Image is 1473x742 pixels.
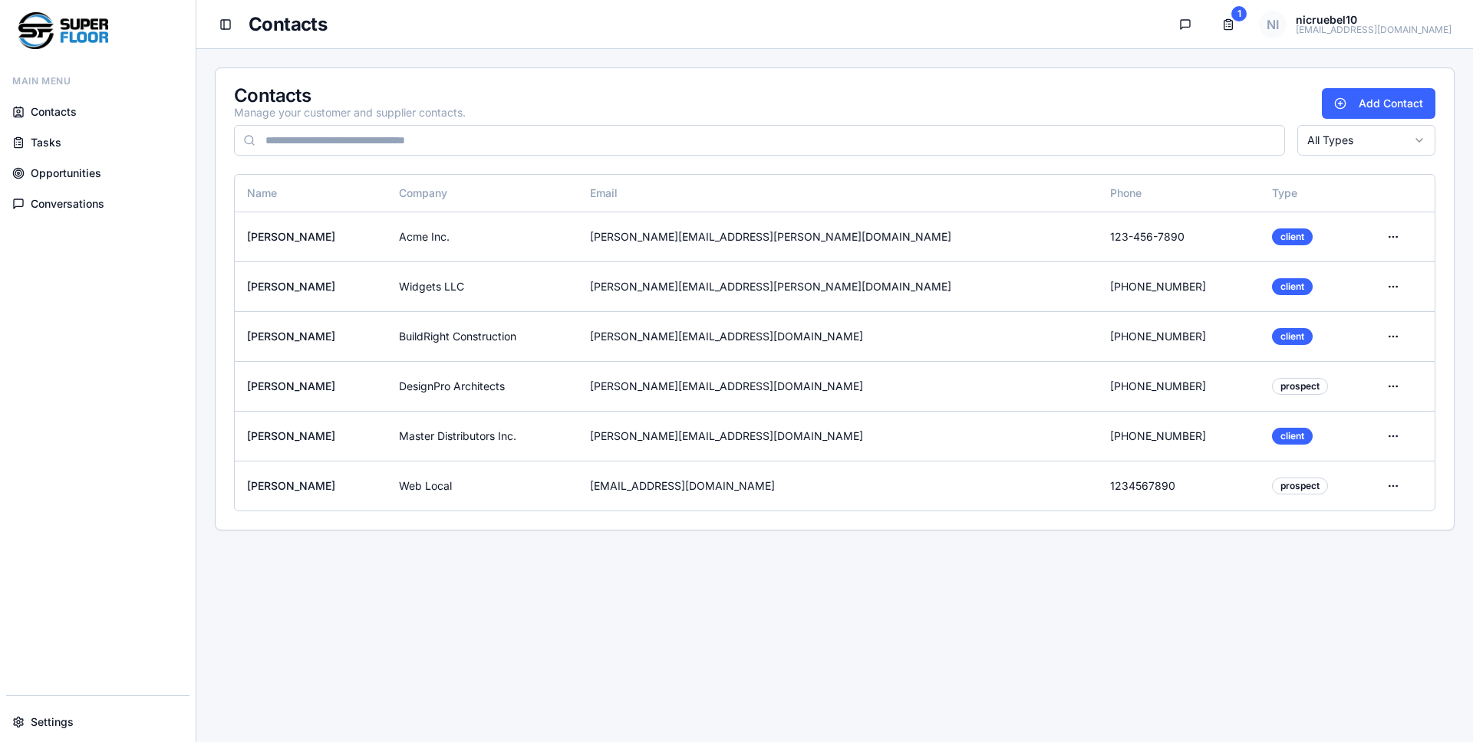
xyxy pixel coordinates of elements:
th: Phone [1098,175,1260,212]
p: nicruebel10 [1296,15,1452,25]
td: Widgets LLC [387,261,578,311]
td: Web Local [387,461,578,511]
div: Contacts [234,87,466,105]
a: Contacts [6,98,189,126]
td: [PERSON_NAME][EMAIL_ADDRESS][PERSON_NAME][DOMAIN_NAME] [578,212,1098,261]
h1: Contacts [249,12,1158,37]
td: Acme Inc. [387,212,578,261]
td: [PHONE_NUMBER] [1098,261,1260,311]
td: Master Distributors Inc. [387,411,578,461]
div: Manage your customer and supplier contacts. [234,105,466,120]
span: Tasks [31,135,61,150]
span: Conversations [31,196,104,212]
span: Settings [31,714,74,730]
td: [PERSON_NAME][EMAIL_ADDRESS][DOMAIN_NAME] [578,311,1098,361]
a: Tasks [6,129,189,156]
td: [PERSON_NAME] [235,361,387,411]
div: client [1272,328,1313,345]
p: [EMAIL_ADDRESS][DOMAIN_NAME] [1296,25,1452,34]
td: [PHONE_NUMBER] [1098,361,1260,411]
th: Company [387,175,578,212]
td: 123-456-7890 [1098,212,1260,261]
td: [EMAIL_ADDRESS][DOMAIN_NAME] [578,461,1098,511]
div: prospect [1272,478,1328,494]
div: client [1272,278,1313,295]
td: 1234567890 [1098,461,1260,511]
td: [PERSON_NAME][EMAIL_ADDRESS][DOMAIN_NAME] [578,361,1098,411]
button: Add Contact [1322,88,1435,119]
td: [PHONE_NUMBER] [1098,411,1260,461]
td: BuildRight Construction [387,311,578,361]
a: Opportunities [6,159,189,187]
th: Email [578,175,1098,212]
td: [PERSON_NAME] [235,411,387,461]
a: Conversations [6,190,189,218]
div: client [1272,228,1313,245]
td: [PERSON_NAME] [235,311,387,361]
td: [PHONE_NUMBER] [1098,311,1260,361]
td: [PERSON_NAME] [235,261,387,311]
div: client [1272,428,1313,445]
div: 1 [1231,6,1247,21]
td: [PERSON_NAME][EMAIL_ADDRESS][DOMAIN_NAME] [578,411,1098,461]
span: NI [1259,11,1287,38]
span: Opportunities [31,166,101,181]
td: DesignPro Architects [387,361,578,411]
td: [PERSON_NAME][EMAIL_ADDRESS][PERSON_NAME][DOMAIN_NAME] [578,261,1098,311]
a: Settings [6,708,189,736]
img: Company Logo [18,12,108,49]
a: 1 [1213,9,1244,40]
div: Main Menu [6,67,189,92]
span: Contacts [31,104,77,120]
th: Type [1260,175,1368,212]
div: prospect [1272,378,1328,395]
td: [PERSON_NAME] [235,212,387,261]
th: Name [235,175,387,212]
td: [PERSON_NAME] [235,461,387,511]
